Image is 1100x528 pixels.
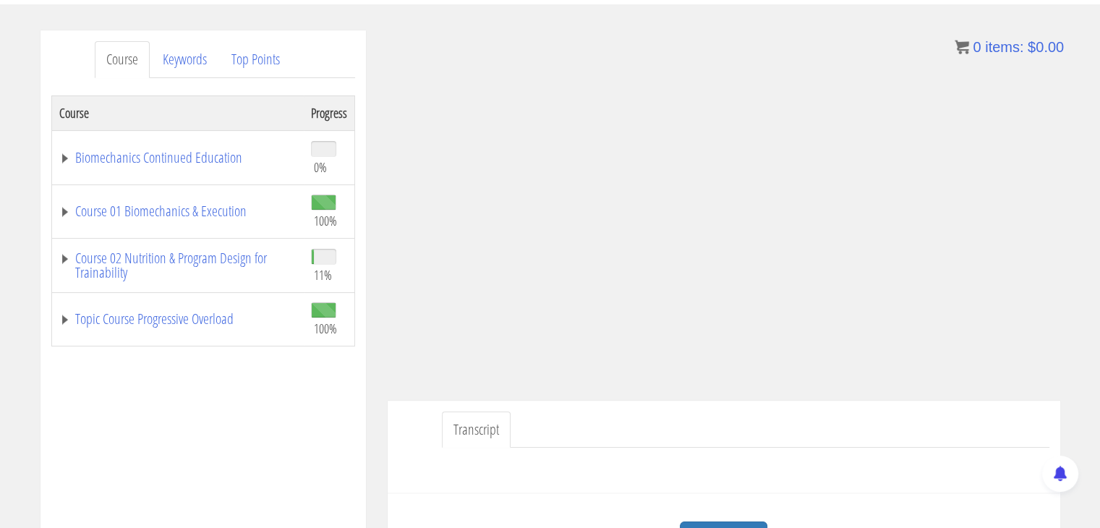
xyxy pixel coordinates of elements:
span: 0% [314,159,327,175]
a: Top Points [220,41,291,78]
a: Biomechanics Continued Education [59,150,297,165]
a: Course 01 Biomechanics & Execution [59,204,297,218]
span: $ [1028,39,1036,55]
span: 100% [314,320,337,336]
th: Course [51,95,304,130]
span: items: [985,39,1023,55]
a: 0 items: $0.00 [955,39,1064,55]
a: Course 02 Nutrition & Program Design for Trainability [59,251,297,280]
span: 100% [314,213,337,229]
img: icon11.png [955,40,969,54]
span: 11% [314,267,332,283]
a: Transcript [442,412,511,448]
a: Course [95,41,150,78]
span: 0 [973,39,981,55]
th: Progress [304,95,355,130]
a: Topic Course Progressive Overload [59,312,297,326]
a: Keywords [151,41,218,78]
bdi: 0.00 [1028,39,1064,55]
